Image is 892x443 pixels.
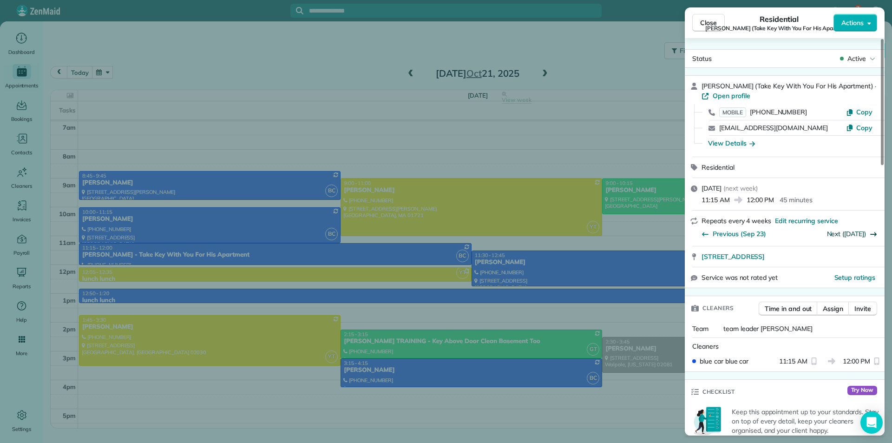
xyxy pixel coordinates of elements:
span: Open profile [713,91,750,100]
button: Copy [846,107,872,117]
span: Close [700,18,717,27]
span: Service was not rated yet [702,273,778,283]
span: Assign [823,304,843,313]
span: Invite [854,304,871,313]
span: Edit recurring service [775,216,838,225]
span: Active [847,54,866,63]
a: MOBILE[PHONE_NUMBER] [719,107,807,117]
span: Team [692,324,708,333]
span: [PERSON_NAME] (Take Key With You For His Apartment) [705,25,853,32]
span: 11:15 AM [702,195,730,205]
span: Try Now [847,386,877,395]
a: [STREET_ADDRESS] [702,252,879,261]
span: MOBILE [719,107,746,117]
span: Repeats every 4 weeks [702,217,771,225]
span: 12:00 PM [843,357,871,366]
button: Copy [846,123,872,132]
span: ( next week ) [723,184,758,192]
span: team leader [PERSON_NAME] [723,324,813,333]
span: [PHONE_NUMBER] [750,108,807,116]
span: Residential [760,13,799,25]
span: Cleaners [692,342,719,350]
span: Status [692,54,712,63]
span: Residential [702,163,735,172]
span: Previous (Sep 23) [713,229,766,238]
a: Next ([DATE]) [827,230,866,238]
p: Keep this appointment up to your standards. Stay on top of every detail, keep your cleaners organ... [732,407,879,435]
span: · [873,82,878,90]
span: 11:15 AM [779,357,807,366]
a: [EMAIL_ADDRESS][DOMAIN_NAME] [719,124,828,132]
div: Open Intercom Messenger [860,411,883,434]
span: Checklist [702,387,735,397]
button: Setup ratings [834,273,876,282]
p: 45 minutes [780,195,813,205]
button: Previous (Sep 23) [702,229,766,238]
span: [PERSON_NAME] (Take Key With You For His Apartment) [702,82,873,90]
button: Time in and out [759,302,818,316]
span: Actions [841,18,864,27]
button: Next ([DATE]) [827,229,878,238]
button: Assign [817,302,849,316]
button: View Details [708,139,755,148]
span: Cleaners [702,304,734,313]
span: Copy [856,124,872,132]
span: 12:00 PM [747,195,774,205]
span: Copy [856,108,872,116]
span: Time in and out [765,304,812,313]
span: [DATE] [702,184,721,192]
span: blue car blue car [700,357,748,366]
button: Close [692,14,725,32]
a: Open profile [702,91,750,100]
button: Invite [848,302,877,316]
span: [STREET_ADDRESS] [702,252,765,261]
